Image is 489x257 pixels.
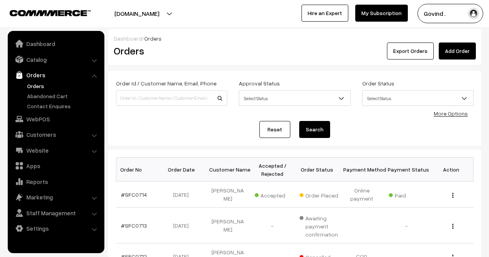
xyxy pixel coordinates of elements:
span: Paid [389,189,428,199]
img: COMMMERCE [10,10,91,16]
div: / [114,34,476,43]
a: Customers [10,128,102,141]
a: Catalog [10,53,102,66]
td: [PERSON_NAME] [206,182,250,208]
th: Action [429,158,474,182]
th: Accepted / Rejected [250,158,295,182]
a: Website [10,143,102,157]
th: Customer Name [206,158,250,182]
a: Dashboard [10,37,102,51]
a: Hire an Expert [302,5,348,22]
a: Abandoned Cart [25,92,102,100]
a: Staff Management [10,206,102,220]
th: Order Status [295,158,340,182]
span: Select Status [239,92,350,105]
td: - [250,208,295,243]
button: Export Orders [387,43,434,60]
a: More Options [434,110,468,117]
td: Online payment [339,182,384,208]
input: Order Id / Customer Name / Customer Email / Customer Phone [116,90,227,106]
span: Select Status [239,90,350,106]
a: Reset [259,121,290,138]
span: Awaiting payment confirmation [300,212,338,238]
label: Approval Status [239,79,280,87]
span: Order Placed [300,189,338,199]
label: Order Id / Customer Name, Email, Phone [116,79,216,87]
span: Select Status [362,90,474,106]
a: Reports [10,175,102,189]
a: Marketing [10,190,102,204]
img: Menu [452,193,453,198]
a: WebPOS [10,112,102,126]
a: Settings [10,221,102,235]
a: My Subscription [355,5,408,22]
a: Contact Enquires [25,102,102,110]
span: Accepted [255,189,293,199]
span: Select Status [363,92,473,105]
a: Dashboard [114,35,142,42]
td: [DATE] [161,208,206,243]
a: #SFC0713 [121,222,147,229]
a: Add Order [439,43,476,60]
button: [DOMAIN_NAME] [87,4,186,23]
a: Orders [25,82,102,90]
label: Order Status [362,79,394,87]
button: Search [299,121,330,138]
th: Payment Status [384,158,429,182]
a: COMMMERCE [10,8,77,17]
a: Orders [10,68,102,82]
td: [PERSON_NAME] [206,208,250,243]
th: Order No [116,158,161,182]
img: Menu [452,224,453,229]
th: Order Date [161,158,206,182]
img: user [468,8,479,19]
td: - [384,208,429,243]
button: Govind . [417,4,483,23]
td: [DATE] [161,182,206,208]
h2: Orders [114,45,227,57]
a: #SFC0714 [121,191,147,198]
span: Orders [144,35,162,42]
th: Payment Method [339,158,384,182]
a: Apps [10,159,102,173]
